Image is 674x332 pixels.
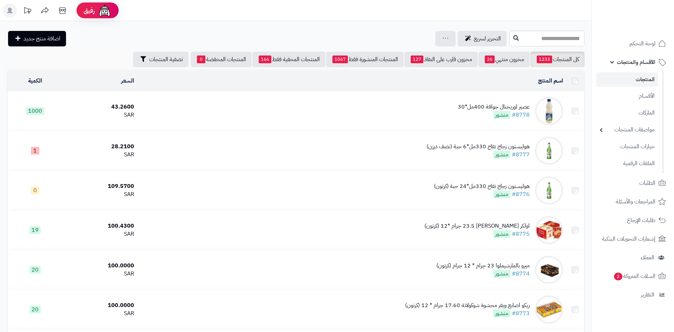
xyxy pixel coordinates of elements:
a: تحديثات المنصة [19,4,36,19]
span: إشعارات التحويلات البنكية [602,234,655,244]
a: #8775 [512,230,530,238]
div: اولكر [PERSON_NAME] 23.5 جرام *12 (كرتون) [424,222,530,230]
a: التقارير [596,286,670,303]
a: الملفات الرقمية [596,156,658,171]
a: الماركات [596,105,658,121]
a: الكمية [28,77,42,85]
a: السلات المتروكة2 [596,268,670,285]
span: 166 [259,56,271,63]
span: العملاء [641,253,654,262]
div: هوليستون زجاج تفاح 330مل*24 حبة (كرتون) [434,182,530,190]
span: منشور [493,310,510,317]
a: #8774 [512,269,530,278]
button: تصفية المنتجات [133,52,189,67]
span: اضافة منتج جديد [24,34,60,43]
span: التقارير [641,290,654,300]
a: الأقسام [596,89,658,104]
a: السعر [121,77,134,85]
div: ميرو بالمارشيملوا 23 جرام * 12 جرام (كرتون) [436,262,530,270]
div: SAR [66,151,134,159]
img: اولكر شوكو ساندوتش 23.5 جرام *12 (كرتون) [535,216,563,244]
span: 1000 [26,107,44,115]
a: الطلبات [596,175,670,191]
a: المراجعات والأسئلة [596,193,670,210]
span: 0 [31,187,39,194]
div: 100.0000 [66,301,134,310]
span: رفيق [84,6,95,15]
span: الطلبات [639,178,655,188]
span: طلبات الإرجاع [627,215,655,225]
div: ريكو اصابع ويفر محشوة شوكولاتة 17.60 جرام * 12 (كرتون) [405,301,530,310]
div: عصير اوريجنال جوافة 400مل*30 [458,103,530,111]
a: مخزون منتهي26 [478,52,530,67]
span: 1233 [537,56,552,63]
a: طلبات الإرجاع [596,212,670,229]
a: #8777 [512,150,530,159]
div: SAR [66,111,134,119]
a: اسم المنتج [538,77,563,85]
img: عصير اوريجنال جوافة 400مل*30 [535,97,563,125]
div: 109.5700 [66,182,134,190]
a: #8778 [512,111,530,119]
span: 127 [411,56,423,63]
a: المنتجات المخفضة0 [191,52,252,67]
a: المنتجات المنشورة فقط1067 [326,52,404,67]
a: خيارات المنتجات [596,139,658,154]
span: منشور [493,190,510,198]
span: 0 [197,56,205,63]
span: 20 [29,266,41,274]
img: ريكو اصابع ويفر محشوة شوكولاتة 17.60 جرام * 12 (كرتون) [535,295,563,324]
a: اضافة منتج جديد [8,31,66,46]
div: 100.0000 [66,262,134,270]
img: هوليستون زجاج تفاح 330مل*24 حبة (كرتون) [535,176,563,204]
a: لوحة التحكم [596,35,670,52]
span: لوحة التحكم [629,39,655,48]
span: 26 [485,56,495,63]
span: منشور [493,151,510,158]
span: 1 [31,147,39,155]
a: العملاء [596,249,670,266]
a: مواصفات المنتجات [596,122,658,137]
a: #8773 [512,309,530,318]
span: الأقسام والمنتجات [617,57,655,67]
div: SAR [66,270,134,278]
a: التحرير لسريع [458,31,507,46]
a: المنتجات [596,72,658,87]
a: مخزون قارب على النفاذ127 [404,52,478,67]
span: 20 [29,306,41,313]
span: 1067 [332,56,348,63]
div: 28.2100 [66,143,134,151]
span: 19 [29,226,41,234]
span: منشور [493,270,510,278]
a: إشعارات التحويلات البنكية [596,230,670,247]
a: المنتجات المخفية فقط166 [252,52,325,67]
div: 43.2600 [66,103,134,111]
span: تصفية المنتجات [149,55,183,64]
a: كل المنتجات1233 [530,52,584,67]
span: التحرير لسريع [474,34,501,43]
span: منشور [493,111,510,119]
div: هوليستون زجاج تفاح 330مل*6 حبة (نصف درزن) [427,143,530,151]
div: 100.4300 [66,222,134,230]
span: السلات المتروكة [613,271,655,281]
span: منشور [493,230,510,238]
img: ai-face.png [98,4,112,18]
div: SAR [66,230,134,238]
div: SAR [66,190,134,198]
img: ميرو بالمارشيملوا 23 جرام * 12 جرام (كرتون) [535,256,563,284]
a: #8776 [512,190,530,198]
div: SAR [66,310,134,318]
span: المراجعات والأسئلة [616,197,655,207]
span: 2 [614,273,622,280]
img: هوليستون زجاج تفاح 330مل*6 حبة (نصف درزن) [535,137,563,165]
